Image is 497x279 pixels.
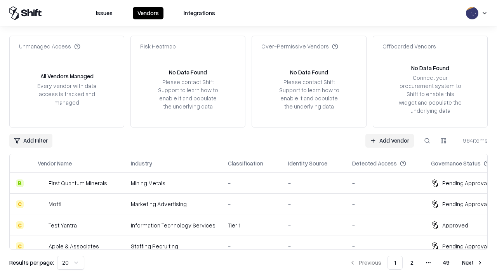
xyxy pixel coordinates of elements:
button: 2 [404,256,420,270]
div: Please contact Shift Support to learn how to enable it and populate the underlying data [156,78,220,111]
div: Governance Status [431,159,481,167]
div: C [16,221,24,229]
p: Results per page: [9,258,54,267]
div: - [288,200,340,208]
div: No Data Found [169,68,207,76]
div: Every vendor with data access is tracked and managed [35,82,99,106]
img: First Quantum Minerals [38,179,45,187]
div: Classification [228,159,263,167]
div: - [352,200,419,208]
div: - [288,221,340,229]
div: No Data Found [290,68,328,76]
div: B [16,179,24,187]
button: Vendors [133,7,163,19]
button: 49 [437,256,456,270]
div: Approved [442,221,468,229]
div: Pending Approval [442,179,488,187]
div: Industry [131,159,152,167]
button: Add Filter [9,134,52,148]
div: - [288,179,340,187]
div: Unmanaged Access [19,42,80,50]
div: Over-Permissive Vendors [261,42,338,50]
div: Information Technology Services [131,221,215,229]
div: Tier 1 [228,221,276,229]
img: Apple & Associates [38,242,45,250]
nav: pagination [345,256,488,270]
div: Connect your procurement system to Shift to enable this widget and populate the underlying data [398,74,462,115]
div: 964 items [457,136,488,145]
div: C [16,200,24,208]
div: Marketing Advertising [131,200,215,208]
div: Risk Heatmap [140,42,176,50]
button: 1 [388,256,403,270]
div: - [352,242,419,250]
div: Staffing Recruiting [131,242,215,250]
div: - [352,221,419,229]
img: Motti [38,200,45,208]
div: Pending Approval [442,200,488,208]
div: Offboarded Vendors [382,42,436,50]
div: Please contact Shift Support to learn how to enable it and populate the underlying data [277,78,341,111]
img: Test Yantra [38,221,45,229]
div: Apple & Associates [49,242,99,250]
div: Mining Metals [131,179,215,187]
button: Issues [91,7,117,19]
a: Add Vendor [365,134,414,148]
div: All Vendors Managed [40,72,94,80]
div: - [228,242,276,250]
div: Detected Access [352,159,397,167]
div: - [288,242,340,250]
div: Motti [49,200,61,208]
div: - [228,200,276,208]
button: Integrations [179,7,220,19]
div: No Data Found [411,64,449,72]
div: C [16,242,24,250]
div: Vendor Name [38,159,72,167]
button: Next [457,256,488,270]
div: First Quantum Minerals [49,179,107,187]
div: - [228,179,276,187]
div: - [352,179,419,187]
div: Identity Source [288,159,327,167]
div: Pending Approval [442,242,488,250]
div: Test Yantra [49,221,77,229]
